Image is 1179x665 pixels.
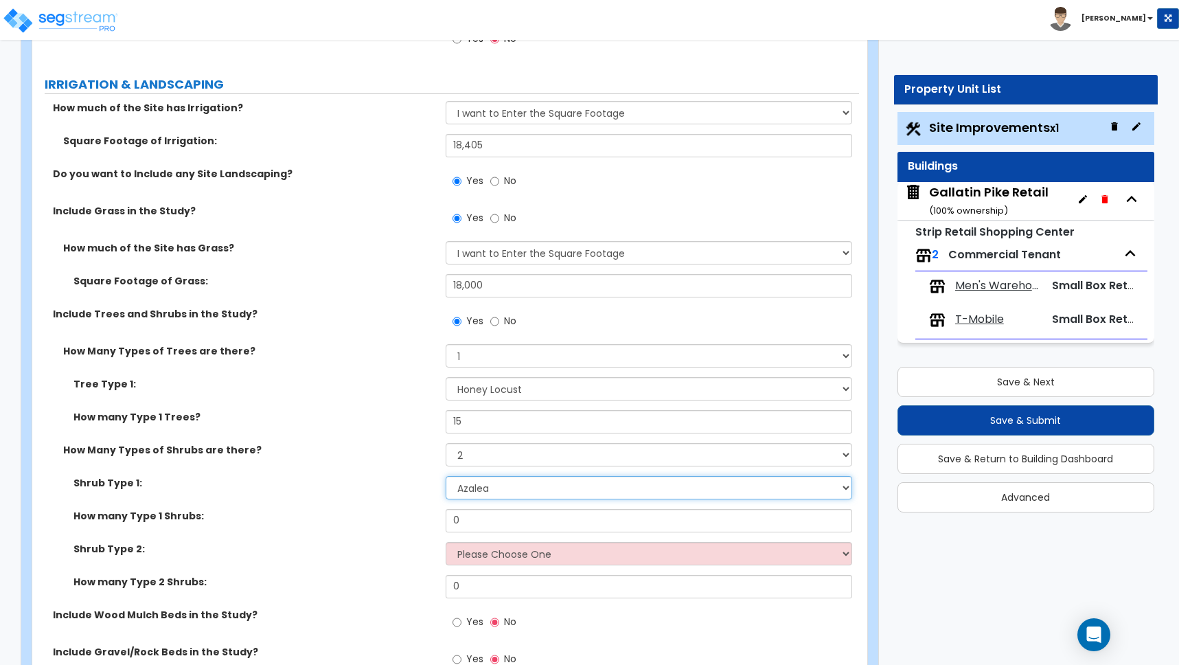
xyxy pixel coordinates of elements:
[897,444,1154,474] button: Save & Return to Building Dashboard
[466,32,483,45] span: Yes
[466,314,483,328] span: Yes
[73,476,435,490] label: Shrub Type 1:
[73,509,435,523] label: How many Type 1 Shrubs:
[53,608,435,622] label: Include Wood Mulch Beds in the Study?
[490,615,499,630] input: No
[929,119,1059,136] span: Site Improvements
[948,247,1061,262] span: Commercial Tenant
[63,344,435,358] label: How Many Types of Trees are there?
[453,211,461,226] input: Yes
[490,314,499,329] input: No
[904,120,922,138] img: Construction.png
[45,76,859,93] label: IRRIGATION & LANDSCAPING
[929,204,1008,217] small: ( 100 % ownership)
[932,247,939,262] span: 2
[929,312,946,328] img: tenants.png
[73,410,435,424] label: How many Type 1 Trees?
[904,183,1049,218] span: Gallatin Pike Retail
[915,247,932,264] img: tenants.png
[915,224,1075,240] small: Strip Retail Shopping Center
[466,615,483,629] span: Yes
[453,615,461,630] input: Yes
[490,174,499,189] input: No
[504,615,516,629] span: No
[897,482,1154,512] button: Advanced
[1050,121,1059,135] small: x1
[53,307,435,321] label: Include Trees and Shrubs in the Study?
[73,542,435,556] label: Shrub Type 2:
[453,314,461,329] input: Yes
[504,211,516,225] span: No
[929,183,1049,218] div: Gallatin Pike Retail
[929,278,946,295] img: tenants.png
[897,405,1154,436] button: Save & Submit
[504,32,516,45] span: No
[53,101,435,115] label: How much of the Site has Irrigation?
[73,274,435,288] label: Square Footage of Grass:
[466,174,483,188] span: Yes
[73,377,435,391] label: Tree Type 1:
[504,174,516,188] span: No
[53,204,435,218] label: Include Grass in the Study?
[63,443,435,457] label: How Many Types of Shrubs are there?
[63,241,435,255] label: How much of the Site has Grass?
[73,575,435,589] label: How many Type 2 Shrubs:
[904,183,922,201] img: building.svg
[504,314,516,328] span: No
[955,278,1042,294] span: Men's Warehouse
[1077,618,1110,651] div: Open Intercom Messenger
[490,211,499,226] input: No
[955,312,1004,328] span: T-Mobile
[466,211,483,225] span: Yes
[1081,13,1146,23] b: [PERSON_NAME]
[908,159,1144,174] div: Buildings
[453,174,461,189] input: Yes
[53,645,435,659] label: Include Gravel/Rock Beds in the Study?
[904,82,1147,98] div: Property Unit List
[897,367,1154,397] button: Save & Next
[2,7,119,34] img: logo_pro_r.png
[1049,7,1073,31] img: avatar.png
[63,134,435,148] label: Square Footage of Irrigation:
[53,167,435,181] label: Do you want to Include any Site Landscaping?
